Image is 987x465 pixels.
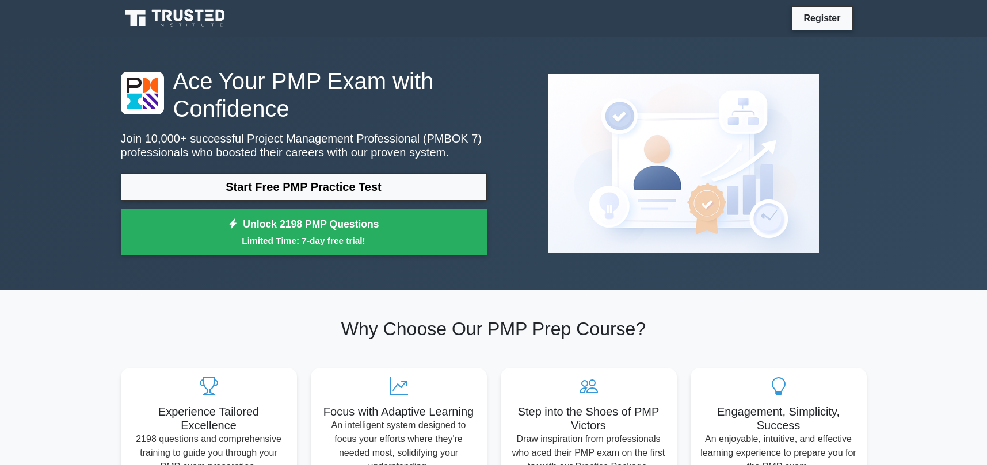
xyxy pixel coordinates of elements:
[121,132,487,159] p: Join 10,000+ successful Project Management Professional (PMBOK 7) professionals who boosted their...
[121,318,867,340] h2: Why Choose Our PMP Prep Course?
[135,234,472,247] small: Limited Time: 7-day free trial!
[320,405,478,418] h5: Focus with Adaptive Learning
[121,67,487,122] h1: Ace Your PMP Exam with Confidence
[700,405,858,432] h5: Engagement, Simplicity, Success
[797,11,847,25] a: Register
[510,405,668,432] h5: Step into the Shoes of PMP Victors
[121,173,487,201] a: Start Free PMP Practice Test
[121,209,487,255] a: Unlock 2198 PMP QuestionsLimited Time: 7-day free trial!
[130,405,288,432] h5: Experience Tailored Excellence
[539,64,828,263] img: Project Management Professional (PMBOK 7) Preview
